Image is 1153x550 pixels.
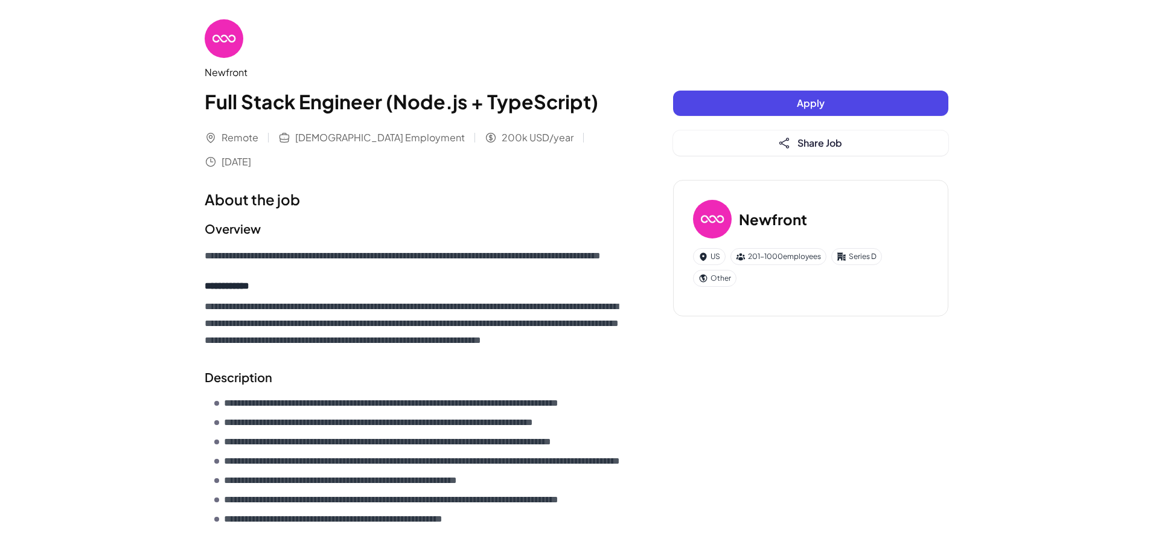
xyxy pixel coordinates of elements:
span: 200k USD/year [502,130,573,145]
div: 201-1000 employees [730,248,826,265]
button: Share Job [673,130,948,156]
h1: About the job [205,188,625,210]
h2: Description [205,368,625,386]
img: Ne [693,200,732,238]
span: [DATE] [222,155,251,169]
h1: Full Stack Engineer (Node.js + TypeScript) [205,87,625,116]
h3: Newfront [739,208,807,230]
span: Remote [222,130,258,145]
div: US [693,248,726,265]
h2: Overview [205,220,625,238]
img: Ne [205,19,243,58]
span: [DEMOGRAPHIC_DATA] Employment [295,130,465,145]
div: Newfront [205,65,625,80]
div: Series D [831,248,882,265]
button: Apply [673,91,948,116]
span: Apply [797,97,825,109]
div: Other [693,270,736,287]
span: Share Job [797,136,842,149]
